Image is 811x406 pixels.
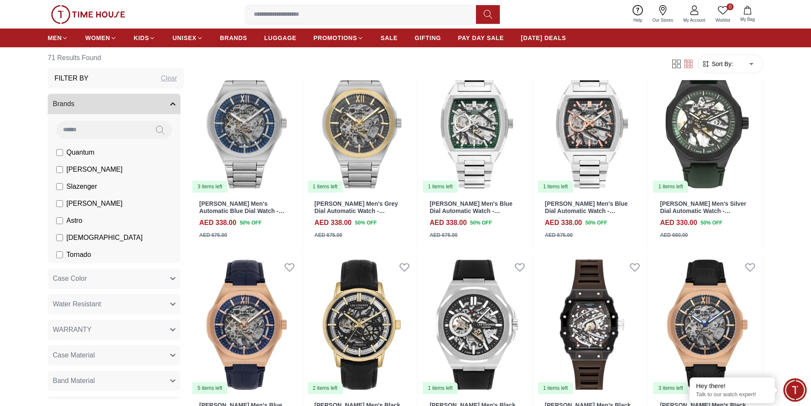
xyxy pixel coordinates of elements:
[85,34,110,42] span: WOMEN
[315,200,398,222] a: [PERSON_NAME] Men's Grey Dial Automatic Watch - LC08051.260
[66,181,97,192] span: Slazenger
[415,34,441,42] span: GIFTING
[199,218,236,228] h4: AED 338.00
[53,99,75,109] span: Brands
[56,149,63,156] input: Quantum
[545,200,628,222] a: [PERSON_NAME] Men's Blue Dial Automatic Watch - LC07976.350
[66,199,123,209] span: [PERSON_NAME]
[264,30,297,46] a: LUGGAGE
[783,378,807,402] div: Chat Widget
[66,147,95,158] span: Quantum
[306,53,418,193] a: Lee Cooper Men's Grey Dial Automatic Watch - LC08051.2601 items left
[545,218,582,228] h4: AED 338.00
[470,219,492,227] span: 50 % OFF
[415,30,441,46] a: GIFTING
[660,231,688,239] div: AED 660.00
[701,219,722,227] span: 50 % OFF
[536,254,648,395] a: Lee Cooper Men's Black Dial Automatic Watch - LC07980.0661 items left
[134,34,149,42] span: KIDS
[660,200,746,222] a: [PERSON_NAME] Men's Silver Dial Automatic Watch - LC07904.077
[264,34,297,42] span: LUGGAGE
[421,254,533,395] a: Lee Cooper Men's Black Dial Automatic Watch - LC07978.3511 items left
[696,391,768,398] p: Talk to our watch expert!
[423,181,458,193] div: 1 items left
[430,231,457,239] div: AED 675.00
[306,254,418,395] a: Lee Cooper Men's Black Dial Automatic Watch - LC08035.1612 items left
[56,251,63,258] input: Tornado
[48,320,181,340] button: WARRANTY
[220,34,247,42] span: BRANDS
[430,218,467,228] h4: AED 338.00
[458,30,504,46] a: PAY DAY SALE
[628,3,648,25] a: Help
[421,53,533,193] a: Lee Cooper Men's Blue Dial Automatic Watch - LC07976.3701 items left
[192,181,227,193] div: 3 items left
[85,30,117,46] a: WOMEN
[53,274,87,284] span: Case Color
[355,219,377,227] span: 50 % OFF
[315,231,342,239] div: AED 675.00
[56,166,63,173] input: [PERSON_NAME]
[48,345,181,366] button: Case Material
[651,53,763,193] img: Lee Cooper Men's Silver Dial Automatic Watch - LC07904.077
[696,382,768,390] div: Hey there!
[651,254,763,395] a: Lee Cooper Men's Black Dial Automatic Watch - LC08050.4513 items left
[53,299,101,309] span: Water Resistant
[711,3,735,25] a: 0Wishlist
[538,181,573,193] div: 1 items left
[653,382,688,394] div: 3 items left
[56,217,63,224] input: Astro
[710,60,733,68] span: Sort By:
[66,164,123,175] span: [PERSON_NAME]
[315,218,352,228] h4: AED 338.00
[421,53,533,193] img: Lee Cooper Men's Blue Dial Automatic Watch - LC07976.370
[545,231,573,239] div: AED 675.00
[313,34,357,42] span: PROMOTIONS
[161,73,177,84] div: Clear
[66,233,143,243] span: [DEMOGRAPHIC_DATA]
[313,30,364,46] a: PROMOTIONS
[649,17,676,23] span: Our Stores
[56,183,63,190] input: Slazenger
[66,216,82,226] span: Astro
[630,17,646,23] span: Help
[680,17,709,23] span: My Account
[648,3,678,25] a: Our Stores
[191,53,302,193] img: Lee Cooper Men's Automatic Blue Dial Watch - LC08051.390
[702,60,733,68] button: Sort By:
[421,254,533,395] img: Lee Cooper Men's Black Dial Automatic Watch - LC07978.351
[66,250,91,260] span: Tornado
[48,34,62,42] span: MEN
[727,3,734,10] span: 0
[199,200,284,222] a: [PERSON_NAME] Men's Automatic Blue Dial Watch - LC08051.390
[653,181,688,193] div: 1 items left
[56,234,63,241] input: [DEMOGRAPHIC_DATA]
[199,231,227,239] div: AED 675.00
[585,219,607,227] span: 50 % OFF
[53,325,92,335] span: WARRANTY
[536,254,648,395] img: Lee Cooper Men's Black Dial Automatic Watch - LC07980.066
[306,53,418,193] img: Lee Cooper Men's Grey Dial Automatic Watch - LC08051.260
[306,254,418,395] img: Lee Cooper Men's Black Dial Automatic Watch - LC08035.161
[191,254,302,395] a: Lee Cooper Men's Blue Dial Automatic Watch - LC08050.4995 items left
[54,73,89,84] h3: Filter By
[48,94,181,114] button: Brands
[48,268,181,289] button: Case Color
[53,350,95,360] span: Case Material
[53,376,95,386] span: Band Material
[381,30,398,46] a: SALE
[220,30,247,46] a: BRANDS
[308,181,343,193] div: 1 items left
[521,34,566,42] span: [DATE] DEALS
[172,34,196,42] span: UNISEX
[51,5,125,24] img: ...
[651,53,763,193] a: Lee Cooper Men's Silver Dial Automatic Watch - LC07904.0771 items left
[134,30,155,46] a: KIDS
[192,382,227,394] div: 5 items left
[737,16,758,23] span: My Bag
[48,371,181,391] button: Band Material
[381,34,398,42] span: SALE
[712,17,734,23] span: Wishlist
[660,218,697,228] h4: AED 330.00
[536,53,648,193] img: Lee Cooper Men's Blue Dial Automatic Watch - LC07976.350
